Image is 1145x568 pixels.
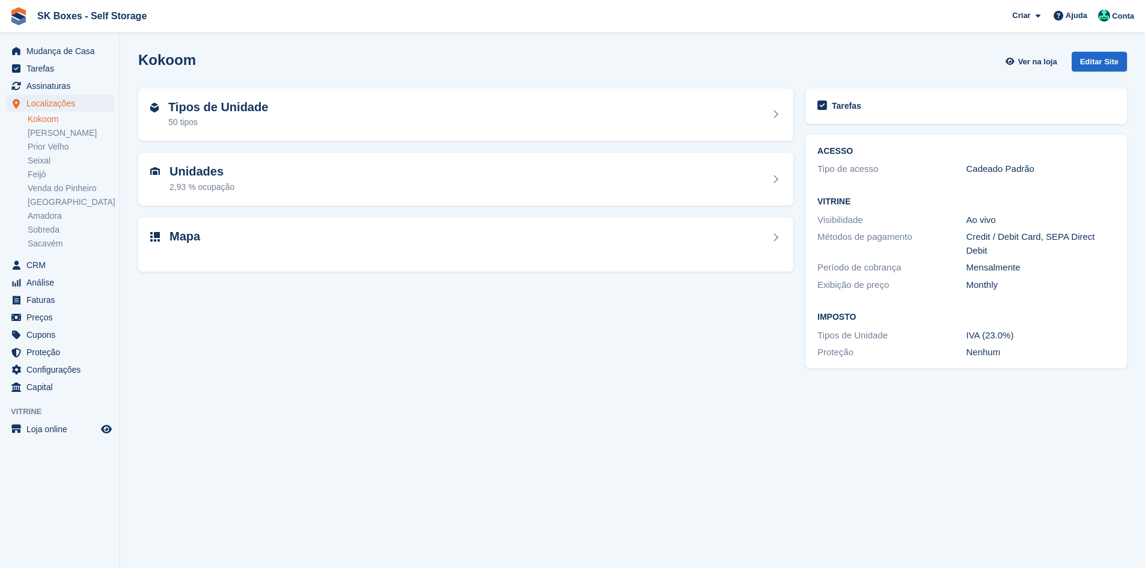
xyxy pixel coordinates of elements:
[169,181,234,194] div: 2,93 % ocupação
[817,261,966,275] div: Período de cobrança
[1066,10,1087,22] span: Ajuda
[26,344,99,361] span: Proteção
[6,78,114,94] a: menu
[817,329,966,343] div: Tipos de Unidade
[6,344,114,361] a: menu
[817,213,966,227] div: Visibilidade
[6,292,114,308] a: menu
[138,218,793,272] a: Mapa
[28,210,114,222] a: Amadora
[138,153,793,206] a: Unidades 2,93 % ocupação
[28,141,114,153] a: Prior Velho
[26,379,99,395] span: Capital
[10,7,28,25] img: stora-icon-8386f47178a22dfd0bd8f6a31ec36ba5ce8667c1dd55bd0f319d3a0aa187defe.svg
[168,100,268,114] h2: Tipos de Unidade
[28,127,114,139] a: [PERSON_NAME]
[138,52,196,68] h2: Kokoom
[817,197,1115,207] h2: Vitrine
[6,326,114,343] a: menu
[26,292,99,308] span: Faturas
[6,421,114,438] a: menu
[6,361,114,378] a: menu
[966,162,1115,176] div: Cadeado Padrão
[1012,10,1030,22] span: Criar
[966,329,1115,343] div: IVA (23.0%)
[150,232,160,242] img: map-icn-33ee37083ee616e46c38cad1a60f524a97daa1e2b2c8c0bc3eb3415660979fc1.svg
[6,274,114,291] a: menu
[1018,56,1057,68] span: Ver na loja
[6,95,114,112] a: menu
[32,6,151,26] a: SK Boxes - Self Storage
[28,155,114,166] a: Seixal
[6,309,114,326] a: menu
[11,406,120,418] span: Vitrine
[6,257,114,273] a: menu
[966,346,1115,359] div: Nenhum
[817,278,966,292] div: Exibição de preço
[169,165,234,179] h2: Unidades
[1072,52,1127,76] a: Editar Site
[6,379,114,395] a: menu
[168,116,268,129] div: 50 tipos
[817,346,966,359] div: Proteção
[169,230,200,243] h2: Mapa
[1072,52,1127,72] div: Editar Site
[1112,10,1134,22] span: Conta
[99,422,114,436] a: Loja de pré-visualização
[26,361,99,378] span: Configurações
[966,230,1115,257] div: Credit / Debit Card, SEPA Direct Debit
[28,183,114,194] a: Venda do Pinheiro
[966,213,1115,227] div: Ao vivo
[1004,52,1061,72] a: Ver na loja
[28,224,114,236] a: Sobreda
[966,278,1115,292] div: Monthly
[6,43,114,60] a: menu
[26,95,99,112] span: Localizações
[138,88,793,141] a: Tipos de Unidade 50 tipos
[966,261,1115,275] div: Mensalmente
[817,313,1115,322] h2: Imposto
[28,238,114,249] a: Sacavém
[26,60,99,77] span: Tarefas
[26,257,99,273] span: CRM
[26,309,99,326] span: Preços
[26,78,99,94] span: Assinaturas
[26,421,99,438] span: Loja online
[26,274,99,291] span: Análise
[1098,10,1110,22] img: SK Boxes - Comercial
[28,197,114,208] a: [GEOGRAPHIC_DATA]
[26,326,99,343] span: Cupons
[28,169,114,180] a: Feijó
[26,43,99,60] span: Mudança de Casa
[28,114,114,125] a: Kokoom
[817,230,966,257] div: Métodos de pagamento
[6,60,114,77] a: menu
[832,100,861,111] h2: Tarefas
[150,103,159,112] img: unit-type-icn-2b2737a686de81e16bb02015468b77c625bbabd49415b5ef34ead5e3b44a266d.svg
[150,167,160,176] img: unit-icn-7be61d7bf1b0ce9d3e12c5938cc71ed9869f7b940bace4675aadf7bd6d80202e.svg
[817,147,1115,156] h2: ACESSO
[817,162,966,176] div: Tipo de acesso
